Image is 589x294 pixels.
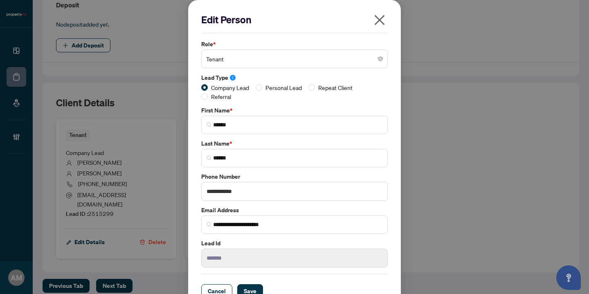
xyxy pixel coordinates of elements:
[207,222,211,227] img: search_icon
[207,122,211,127] img: search_icon
[230,75,236,81] span: info-circle
[208,83,252,92] span: Company Lead
[201,106,388,115] label: First Name
[201,13,388,26] h2: Edit Person
[201,206,388,215] label: Email Address
[378,56,383,61] span: close-circle
[315,83,356,92] span: Repeat Client
[201,40,388,49] label: Role
[201,172,388,181] label: Phone Number
[556,265,581,290] button: Open asap
[373,13,386,27] span: close
[201,239,388,248] label: Lead Id
[208,92,234,101] span: Referral
[262,83,305,92] span: Personal Lead
[201,139,388,148] label: Last Name
[206,51,383,67] span: Tenant
[207,155,211,160] img: search_icon
[201,73,388,82] label: Lead Type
